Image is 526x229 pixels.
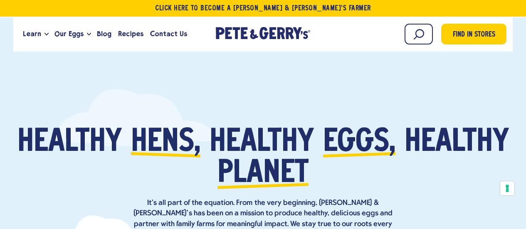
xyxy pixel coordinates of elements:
[94,23,115,45] a: Blog
[323,127,395,158] span: eggs,
[44,33,49,36] button: Open the dropdown menu for Learn
[500,181,514,195] button: Your consent preferences for tracking technologies
[97,29,111,39] span: Blog
[115,23,147,45] a: Recipes
[54,29,84,39] span: Our Eggs
[118,29,143,39] span: Recipes
[453,30,495,41] span: Find in Stores
[405,24,433,44] input: Search
[131,127,200,158] span: hens,
[147,23,190,45] a: Contact Us
[23,29,41,39] span: Learn
[405,127,509,158] span: healthy
[150,29,187,39] span: Contact Us
[20,23,44,45] a: Learn
[17,127,122,158] span: Healthy
[210,127,314,158] span: healthy
[441,24,506,44] a: Find in Stores
[217,158,309,190] span: planet
[87,33,91,36] button: Open the dropdown menu for Our Eggs
[51,23,87,45] a: Our Eggs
